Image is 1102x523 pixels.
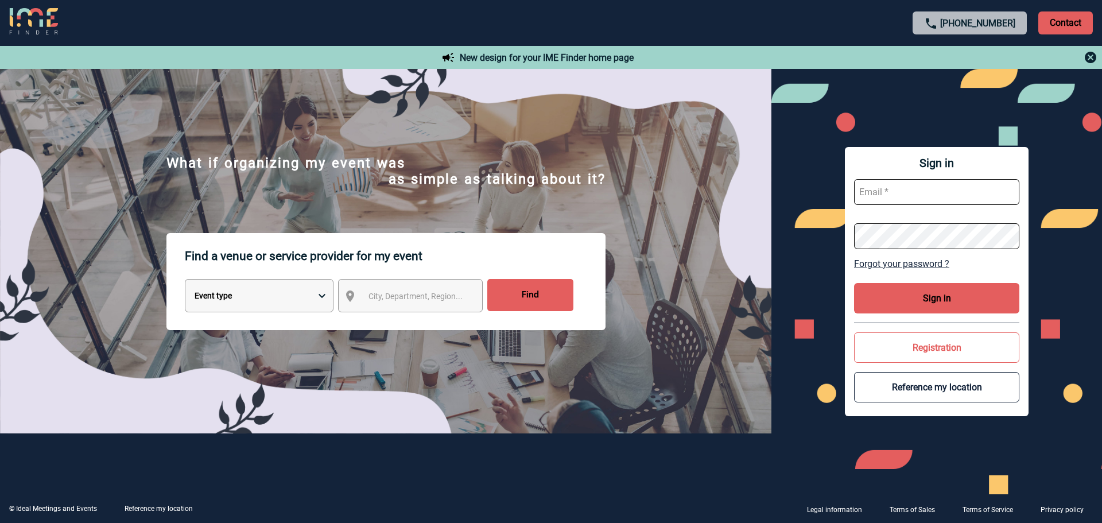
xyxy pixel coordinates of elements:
[1038,11,1093,34] p: Contact
[854,372,1019,402] button: Reference my location
[854,156,1019,170] span: Sign in
[880,503,953,514] a: Terms of Sales
[1041,506,1084,514] p: Privacy policy
[953,503,1031,514] a: Terms of Service
[854,283,1019,313] button: Sign in
[125,505,193,513] a: Reference my location
[807,506,862,514] p: Legal information
[940,18,1015,29] a: [PHONE_NUMBER]
[963,506,1013,514] p: Terms of Service
[924,17,938,30] img: call-24-px.png
[854,258,1019,269] a: Forgot your password ?
[798,503,880,514] a: Legal information
[487,279,573,311] input: Find
[9,505,97,513] div: © Ideal Meetings and Events
[890,506,935,514] p: Terms of Sales
[368,292,463,301] span: City, Department, Region...
[854,332,1019,363] button: Registration
[185,233,606,279] p: Find a venue or service provider for my event
[1031,503,1102,514] a: Privacy policy
[854,179,1019,205] input: Email *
